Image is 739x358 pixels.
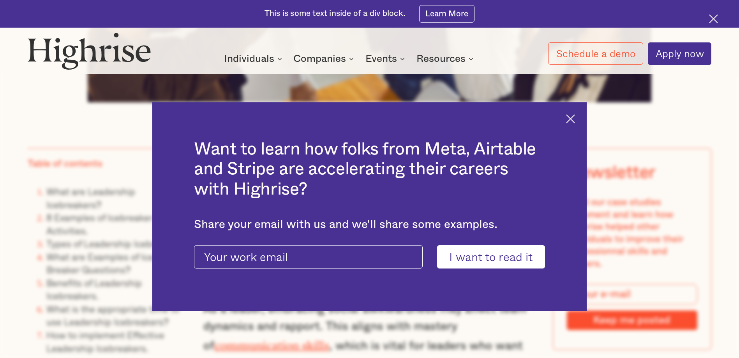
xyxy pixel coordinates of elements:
[648,42,711,65] a: Apply now
[566,114,575,123] img: Cross icon
[548,42,643,65] a: Schedule a demo
[265,8,405,19] div: This is some text inside of a div block.
[224,54,284,63] div: Individuals
[365,54,397,63] div: Events
[194,218,545,232] div: Share your email with us and we'll share some examples.
[194,245,423,268] input: Your work email
[416,54,476,63] div: Resources
[293,54,356,63] div: Companies
[709,14,718,23] img: Cross icon
[28,32,151,70] img: Highrise logo
[437,245,545,268] input: I want to read it
[194,245,545,268] form: current-ascender-blog-article-modal-form
[416,54,466,63] div: Resources
[194,139,545,200] h2: Want to learn how folks from Meta, Airtable and Stripe are accelerating their careers with Highrise?
[365,54,407,63] div: Events
[419,5,475,23] a: Learn More
[224,54,274,63] div: Individuals
[293,54,346,63] div: Companies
